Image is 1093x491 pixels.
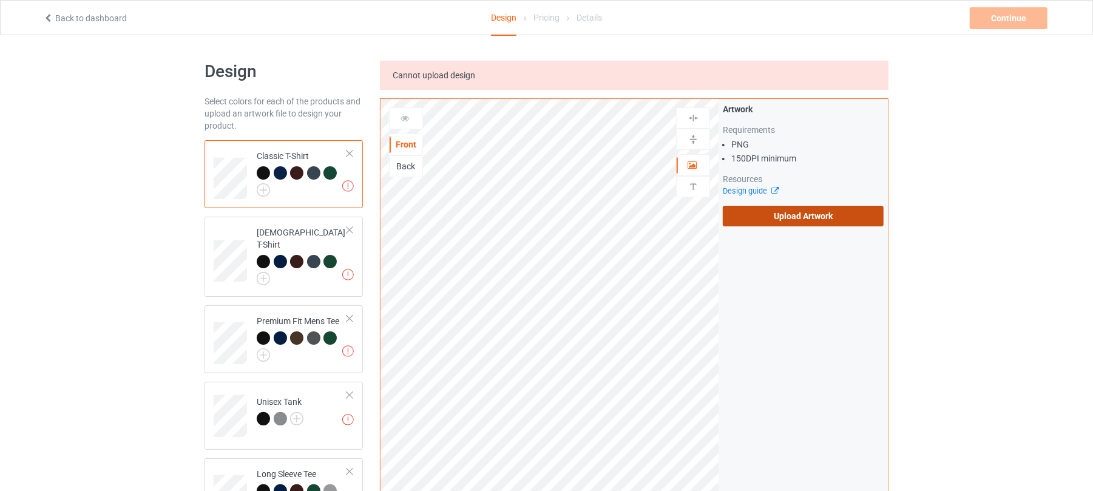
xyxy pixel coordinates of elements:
[393,70,475,80] span: Cannot upload design
[290,412,303,425] img: svg+xml;base64,PD94bWwgdmVyc2lvbj0iMS4wIiBlbmNvZGluZz0iVVRGLTgiPz4KPHN2ZyB3aWR0aD0iMjJweCIgaGVpZ2...
[342,345,354,357] img: exclamation icon
[205,140,363,208] div: Classic T-Shirt
[491,1,516,36] div: Design
[342,269,354,280] img: exclamation icon
[43,13,127,23] a: Back to dashboard
[205,305,363,373] div: Premium Fit Mens Tee
[205,382,363,450] div: Unisex Tank
[723,186,778,195] a: Design guide
[533,1,560,35] div: Pricing
[257,315,347,357] div: Premium Fit Mens Tee
[257,183,270,197] img: svg+xml;base64,PD94bWwgdmVyc2lvbj0iMS4wIiBlbmNvZGluZz0iVVRGLTgiPz4KPHN2ZyB3aWR0aD0iMjJweCIgaGVpZ2...
[205,95,363,132] div: Select colors for each of the products and upload an artwork file to design your product.
[274,412,287,425] img: heather_texture.png
[731,138,884,151] li: PNG
[688,134,699,145] img: svg%3E%0A
[257,226,347,281] div: [DEMOGRAPHIC_DATA] T-Shirt
[723,173,884,185] div: Resources
[205,217,363,297] div: [DEMOGRAPHIC_DATA] T-Shirt
[577,1,602,35] div: Details
[205,61,363,83] h1: Design
[723,206,884,226] label: Upload Artwork
[257,272,270,285] img: svg+xml;base64,PD94bWwgdmVyc2lvbj0iMS4wIiBlbmNvZGluZz0iVVRGLTgiPz4KPHN2ZyB3aWR0aD0iMjJweCIgaGVpZ2...
[257,348,270,362] img: svg+xml;base64,PD94bWwgdmVyc2lvbj0iMS4wIiBlbmNvZGluZz0iVVRGLTgiPz4KPHN2ZyB3aWR0aD0iMjJweCIgaGVpZ2...
[688,181,699,192] img: svg%3E%0A
[342,414,354,425] img: exclamation icon
[257,150,347,192] div: Classic T-Shirt
[688,112,699,124] img: svg%3E%0A
[731,152,884,164] li: 150 DPI minimum
[723,124,884,136] div: Requirements
[390,138,422,151] div: Front
[723,103,884,115] div: Artwork
[390,160,422,172] div: Back
[342,180,354,192] img: exclamation icon
[257,396,303,425] div: Unisex Tank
